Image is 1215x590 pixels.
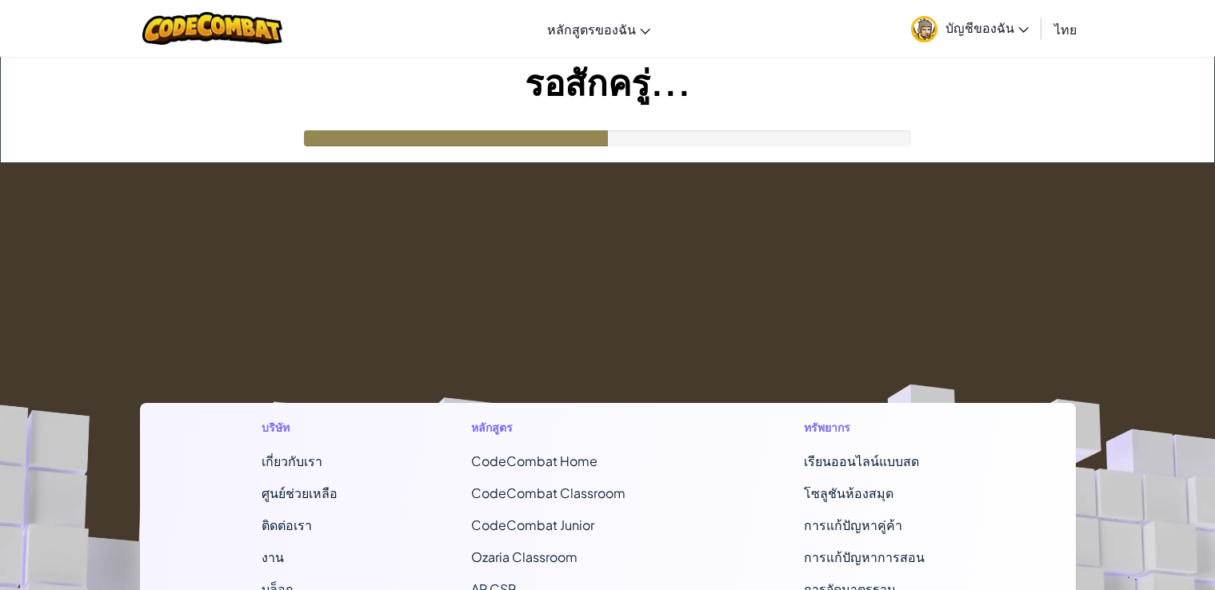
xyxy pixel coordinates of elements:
a: เรียนออนไลน์แบบสด [804,452,919,469]
img: CodeCombat logo [142,12,282,45]
img: avatar [911,16,937,42]
a: Ozaria Classroom [471,548,578,565]
a: หลักสูตรของฉัน [539,7,658,50]
span: หลักสูตรของฉัน [547,21,636,38]
a: การแก้ปัญหาการสอน [804,548,925,565]
a: CodeCombat Classroom [471,484,625,501]
a: ไทย [1046,7,1085,50]
h1: หลักสูตร [471,419,670,436]
span: ไทย [1054,21,1077,38]
h1: รอสักครู่... [1,57,1214,106]
a: CodeCombat Junior [471,516,594,533]
a: ศูนย์ช่วยเหลือ [262,484,338,501]
span: ติดต่อเรา [262,516,312,533]
a: การแก้ปัญหาคู่ค้า [804,516,902,533]
a: โซลูชันห้องสมุด [804,484,893,501]
h1: บริษัท [262,419,338,436]
span: CodeCombat Home [471,452,598,469]
a: เกี่ยวกับเรา [262,452,322,469]
h1: ทรัพยากร [804,419,953,436]
a: บัญชีของฉัน [903,3,1037,54]
span: บัญชีของฉัน [945,19,1029,36]
a: งาน [262,548,284,565]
